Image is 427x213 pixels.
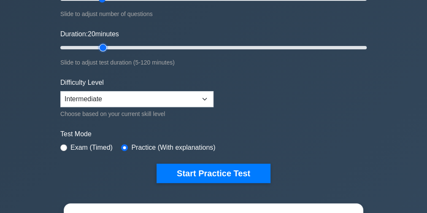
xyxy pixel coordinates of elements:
span: 20 [88,30,95,38]
div: Choose based on your current skill level [60,109,213,119]
label: Difficulty Level [60,78,104,88]
label: Duration: minutes [60,29,119,39]
label: Test Mode [60,129,367,139]
button: Start Practice Test [157,164,270,183]
div: Slide to adjust number of questions [60,9,367,19]
div: Slide to adjust test duration (5-120 minutes) [60,57,367,67]
label: Exam (Timed) [70,143,113,153]
label: Practice (With explanations) [131,143,215,153]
